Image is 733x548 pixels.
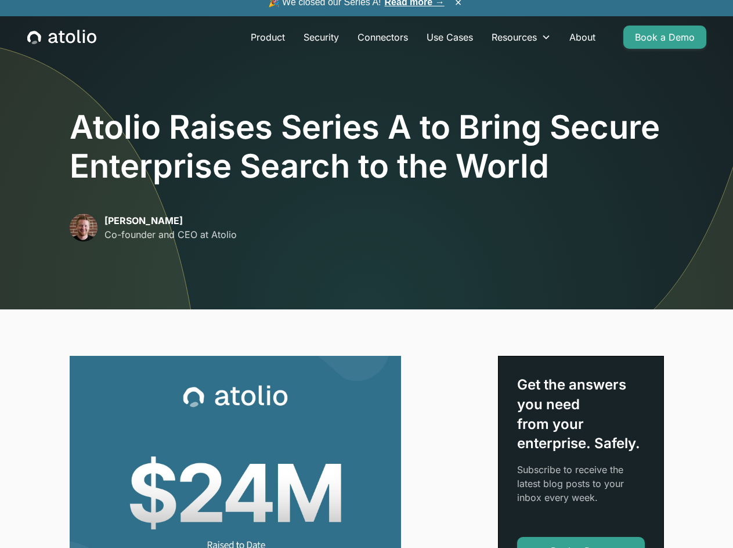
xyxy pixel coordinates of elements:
div: Get the answers you need from your enterprise. Safely. [517,375,645,453]
p: Co-founder and CEO at Atolio [104,228,237,241]
p: Subscribe to receive the latest blog posts to your inbox every week. [517,463,645,504]
h1: Atolio Raises Series A to Bring Secure Enterprise Search to the World [70,108,664,186]
a: Book a Demo [623,26,706,49]
div: Resources [492,30,537,44]
a: Use Cases [417,26,482,49]
a: home [27,30,96,45]
a: Product [241,26,294,49]
a: About [560,26,605,49]
a: Connectors [348,26,417,49]
div: Resources [482,26,560,49]
p: [PERSON_NAME] [104,214,237,228]
a: Security [294,26,348,49]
